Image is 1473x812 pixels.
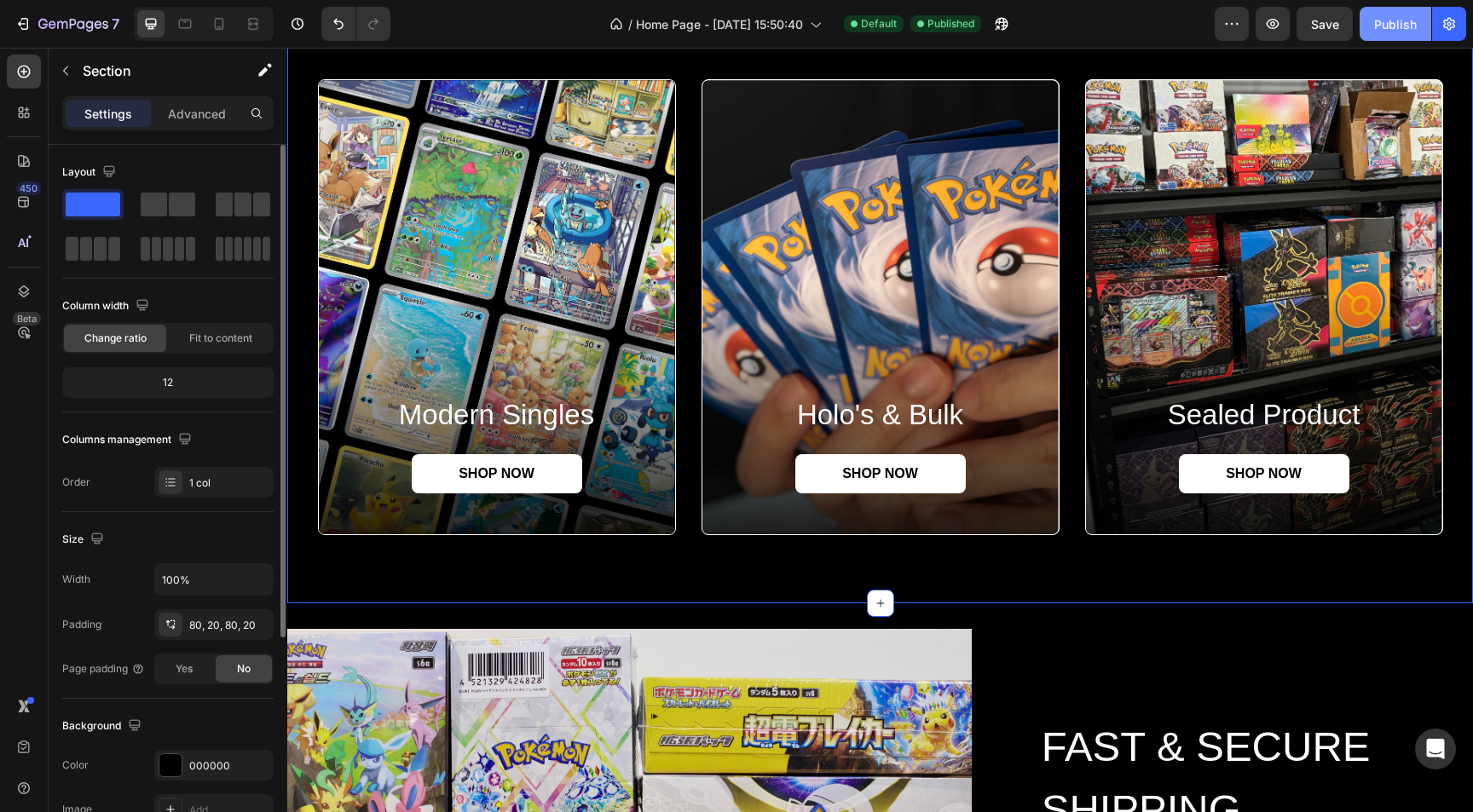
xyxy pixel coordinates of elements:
[819,348,1135,386] h2: sealed product
[62,617,101,632] div: Padding
[176,661,193,677] span: Yes
[66,371,270,394] div: 12
[83,60,222,81] p: Section
[16,181,41,195] div: 450
[62,161,119,184] div: Layout
[62,757,89,773] div: Color
[753,666,1130,795] h2: FAST & SECURE SHIPPING
[155,564,273,595] input: Auto
[1297,7,1353,41] button: Save
[555,418,631,435] p: SHOP NOW
[939,418,1014,435] p: SHOP NOW
[62,572,90,587] div: Width
[168,105,226,123] p: Advanced
[927,16,974,32] span: Published
[62,528,107,551] div: Size
[62,661,145,677] div: Page padding
[1415,728,1456,769] div: Open Intercom Messenger
[237,661,251,677] span: No
[436,348,751,386] h2: holo's & bulk
[799,32,1155,487] div: Background Image
[189,618,269,633] div: 80, 20, 80, 20
[13,312,41,325] div: Beta
[1311,17,1339,32] span: Save
[189,758,269,774] div: 000000
[84,105,132,123] p: Settings
[861,16,897,32] span: Default
[1374,15,1417,33] div: Publish
[189,475,269,491] div: 1 col
[321,7,390,41] div: Undo/Redo
[636,15,803,33] span: Home Page - [DATE] 15:50:40
[1360,7,1431,41] button: Publish
[62,295,153,318] div: Column width
[7,7,127,41] button: 7
[112,14,119,34] p: 7
[62,429,195,452] div: Columns management
[62,475,90,490] div: Order
[189,331,252,346] span: Fit to content
[287,48,1473,812] iframe: Design area
[84,331,147,346] span: Change ratio
[628,15,633,33] span: /
[62,715,145,738] div: Background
